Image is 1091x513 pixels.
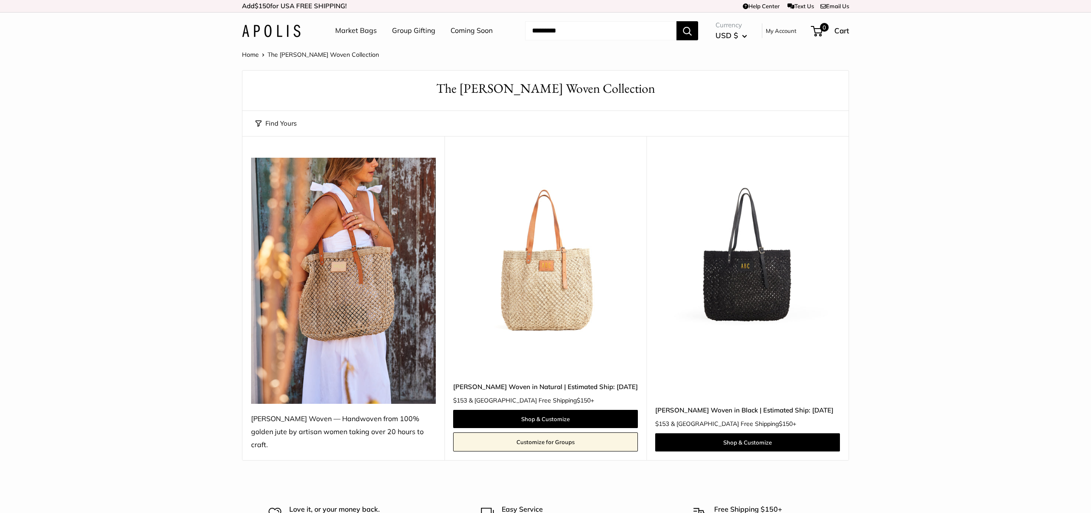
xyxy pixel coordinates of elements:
h1: The [PERSON_NAME] Woven Collection [255,79,836,98]
img: Mercado Woven — Handwoven from 100% golden jute by artisan women taking over 20 hours to craft. [251,158,436,404]
span: The [PERSON_NAME] Woven Collection [268,51,379,58]
a: Mercado Woven in Natural | Estimated Ship: Oct. 19thMercado Woven in Natural | Estimated Ship: Oc... [453,158,638,342]
a: Home [242,51,259,58]
a: Market Bags [335,24,377,37]
span: $153 [453,396,467,404]
a: [PERSON_NAME] Woven in Black | Estimated Ship: [DATE] [655,405,840,415]
img: Apolis [242,25,301,37]
span: USD $ [715,31,738,40]
a: Coming Soon [451,24,493,37]
a: [PERSON_NAME] Woven in Natural | Estimated Ship: [DATE] [453,382,638,392]
a: Shop & Customize [453,410,638,428]
a: My Account [766,26,797,36]
span: Cart [834,26,849,35]
span: 0 [820,23,829,32]
span: $150 [577,396,591,404]
img: Mercado Woven in Black | Estimated Ship: Oct. 19th [655,158,840,342]
img: Mercado Woven in Natural | Estimated Ship: Oct. 19th [453,158,638,342]
span: & [GEOGRAPHIC_DATA] Free Shipping + [671,421,796,427]
span: & [GEOGRAPHIC_DATA] Free Shipping + [469,397,594,403]
a: Group Gifting [392,24,435,37]
a: Email Us [820,3,849,10]
button: USD $ [715,29,747,42]
a: Help Center [743,3,780,10]
button: Find Yours [255,117,297,130]
a: Mercado Woven in Black | Estimated Ship: Oct. 19thMercado Woven in Black | Estimated Ship: Oct. 19th [655,158,840,342]
span: $150 [779,420,793,428]
a: Text Us [787,3,814,10]
a: 0 Cart [812,24,849,38]
span: $150 [255,2,270,10]
div: [PERSON_NAME] Woven — Handwoven from 100% golden jute by artisan women taking over 20 hours to cr... [251,412,436,451]
nav: Breadcrumb [242,49,379,60]
a: Shop & Customize [655,433,840,451]
span: $153 [655,420,669,428]
span: Currency [715,19,747,31]
button: Search [676,21,698,40]
a: Customize for Groups [453,432,638,451]
input: Search... [525,21,676,40]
